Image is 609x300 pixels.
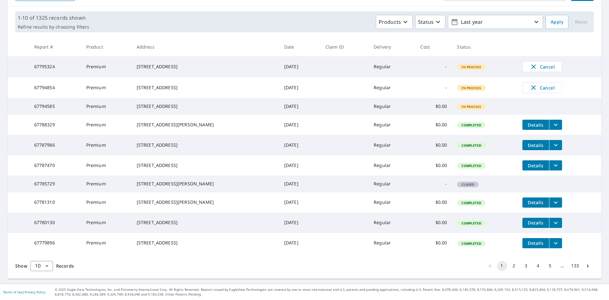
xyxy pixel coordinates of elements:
button: filesDropdownBtn-67787986 [549,140,562,150]
td: [DATE] [279,56,320,77]
th: Address [132,37,279,56]
td: [DATE] [279,135,320,155]
button: Products [376,15,413,29]
div: 10 [30,257,53,275]
td: Premium [81,213,132,233]
th: Report # [29,37,81,56]
span: Completed [458,163,485,168]
p: © 2025 Eagle View Technologies, Inc. and Pictometry International Corp. All Rights Reserved. Repo... [55,287,606,297]
td: 67779896 [29,233,81,253]
th: Cost [415,37,452,56]
td: Premium [81,233,132,253]
div: [STREET_ADDRESS] [137,219,274,226]
td: 67788329 [29,115,81,135]
td: - [415,77,452,98]
th: Delivery [369,37,415,56]
button: Status [415,15,445,29]
span: Cancel [529,84,555,91]
button: filesDropdownBtn-67787470 [549,160,562,170]
button: detailsBtn-67787470 [522,160,549,170]
a: Terms of Use [3,290,23,294]
th: Claim ID [320,37,369,56]
span: Show [15,263,27,269]
button: Last year [448,15,543,29]
td: 67795324 [29,56,81,77]
div: … [557,263,567,269]
button: filesDropdownBtn-67781310 [549,197,562,208]
td: [DATE] [279,233,320,253]
td: Regular [369,192,415,213]
span: Completed [458,241,485,246]
td: [DATE] [279,176,320,192]
p: Last year [458,17,533,28]
a: Privacy Policy [25,290,45,294]
td: Premium [81,115,132,135]
td: [DATE] [279,115,320,135]
div: [STREET_ADDRESS][PERSON_NAME] [137,181,274,187]
button: Go to page 4 [533,261,543,271]
button: Cancel [522,82,562,93]
button: detailsBtn-67780130 [522,218,549,228]
td: 67787986 [29,135,81,155]
span: In Process [458,104,485,109]
span: Details [526,122,545,128]
td: Premium [81,56,132,77]
span: Apply [551,18,563,26]
span: Completed [458,143,485,148]
button: filesDropdownBtn-67780130 [549,218,562,228]
td: - [415,56,452,77]
p: | [3,290,45,294]
td: [DATE] [279,213,320,233]
nav: pagination navigation [484,261,594,271]
td: Regular [369,213,415,233]
td: Premium [81,98,132,115]
div: [STREET_ADDRESS] [137,142,274,148]
div: Show 10 records [30,261,53,271]
td: [DATE] [279,98,320,115]
td: - [415,176,452,192]
td: [DATE] [279,155,320,176]
td: $0.00 [415,155,452,176]
span: Completed [458,201,485,205]
button: Go to page 133 [569,261,581,271]
button: Go to page 5 [545,261,555,271]
p: Refine results by choosing filters [18,24,89,30]
button: page 1 [497,261,507,271]
td: Regular [369,77,415,98]
td: Premium [81,135,132,155]
td: $0.00 [415,135,452,155]
span: In Process [458,65,485,69]
td: Regular [369,233,415,253]
th: Date [279,37,320,56]
td: 67794585 [29,98,81,115]
td: Regular [369,98,415,115]
button: Go to next page [583,261,593,271]
span: Details [526,220,545,226]
span: Details [526,240,545,246]
th: Product [81,37,132,56]
div: [STREET_ADDRESS] [137,240,274,246]
td: Regular [369,155,415,176]
td: Regular [369,176,415,192]
td: $0.00 [415,98,452,115]
td: $0.00 [415,213,452,233]
p: Status [418,18,434,26]
span: Cancel [529,63,555,70]
td: 67787470 [29,155,81,176]
div: [STREET_ADDRESS][PERSON_NAME] [137,199,274,205]
div: [STREET_ADDRESS] [137,63,274,70]
span: Details [526,163,545,169]
span: Completed [458,221,485,225]
td: 67794854 [29,77,81,98]
td: 67781310 [29,192,81,213]
td: $0.00 [415,233,452,253]
td: [DATE] [279,192,320,213]
td: Premium [81,77,132,98]
span: Completed [458,123,485,127]
button: Cancel [522,61,562,72]
button: detailsBtn-67779896 [522,238,549,248]
div: [STREET_ADDRESS] [137,162,274,169]
td: Regular [369,56,415,77]
button: detailsBtn-67788329 [522,120,549,130]
td: Premium [81,155,132,176]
